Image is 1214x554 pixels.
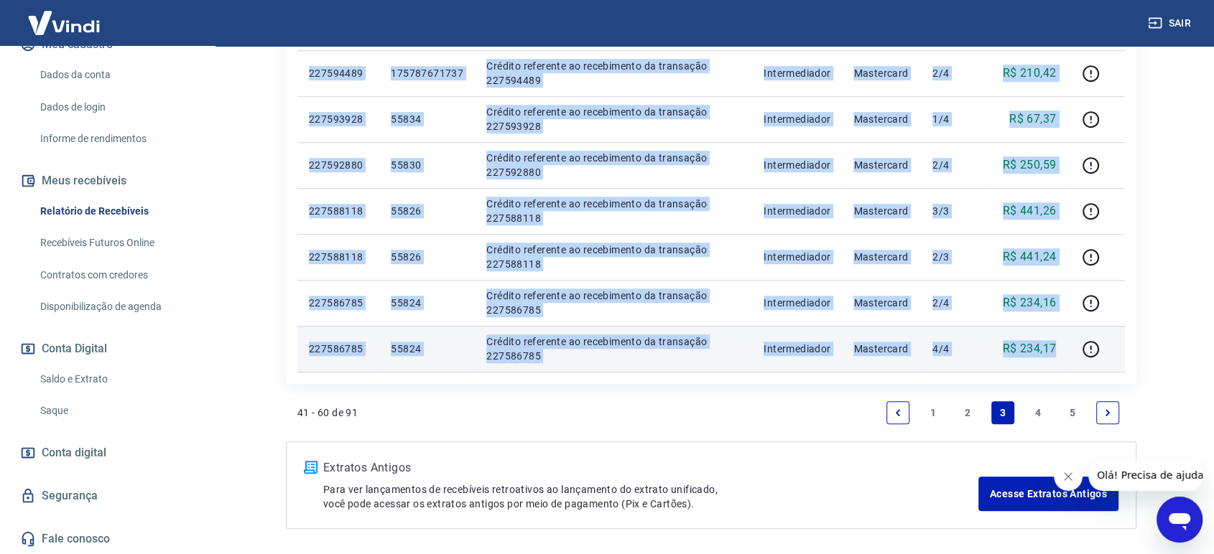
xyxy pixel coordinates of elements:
a: Previous page [886,401,909,424]
a: Page 1 [922,401,945,424]
a: Dados de login [34,93,198,122]
iframe: Botão para abrir a janela de mensagens [1157,497,1203,543]
p: Intermediador [764,158,830,172]
p: Crédito referente ao recebimento da transação 227593928 [486,105,741,133]
p: 55826 [391,250,463,264]
a: Relatório de Recebíveis [34,197,198,226]
p: R$ 234,16 [1003,294,1057,311]
p: 3/3 [932,204,975,218]
p: 227586785 [309,342,368,356]
p: Mastercard [853,112,909,126]
p: 227593928 [309,112,368,126]
a: Page 3 is your current page [991,401,1014,424]
p: Intermediador [764,250,830,264]
a: Saldo e Extrato [34,365,198,394]
p: 55824 [391,296,463,310]
a: Page 2 [956,401,979,424]
a: Recebíveis Futuros Online [34,228,198,258]
p: 55826 [391,204,463,218]
p: Intermediador [764,342,830,356]
p: Crédito referente ao recebimento da transação 227588118 [486,197,741,225]
p: Crédito referente ao recebimento da transação 227586785 [486,288,741,317]
p: Extratos Antigos [323,459,978,476]
p: Crédito referente ao recebimento da transação 227594489 [486,59,741,88]
p: Crédito referente ao recebimento da transação 227592880 [486,151,741,179]
p: Crédito referente ao recebimento da transação 227588118 [486,243,741,271]
p: 41 - 60 de 91 [297,405,358,420]
p: Crédito referente ao recebimento da transação 227586785 [486,334,741,363]
p: Para ver lançamentos de recebíveis retroativos ao lançamento do extrato unificado, você pode aces... [323,482,978,511]
span: Conta digital [42,443,106,463]
p: R$ 441,26 [1003,202,1057,220]
p: 55830 [391,158,463,172]
a: Page 4 [1027,401,1049,424]
p: Intermediador [764,66,830,80]
img: ícone [304,461,318,474]
p: Intermediador [764,112,830,126]
p: 2/3 [932,250,975,264]
p: R$ 234,17 [1003,340,1057,357]
p: 227586785 [309,296,368,310]
p: 2/4 [932,66,975,80]
p: 2/4 [932,296,975,310]
p: 1/4 [932,112,975,126]
button: Sair [1145,10,1197,37]
a: Segurança [17,480,198,512]
a: Informe de rendimentos [34,124,198,154]
p: Mastercard [853,250,909,264]
a: Acesse Extratos Antigos [978,476,1118,511]
iframe: Fechar mensagem [1054,462,1083,491]
p: 2/4 [932,158,975,172]
p: 227592880 [309,158,368,172]
span: Olá! Precisa de ajuda? [9,10,121,22]
img: Vindi [17,1,111,44]
p: Mastercard [853,204,909,218]
p: R$ 250,59 [1003,156,1057,174]
p: Mastercard [853,158,909,172]
a: Contratos com credores [34,260,198,290]
p: 55834 [391,112,463,126]
p: Mastercard [853,66,909,80]
button: Meus recebíveis [17,165,198,197]
ul: Pagination [881,395,1125,430]
a: Saque [34,396,198,426]
p: 55824 [391,342,463,356]
p: Intermediador [764,296,830,310]
p: R$ 441,24 [1003,248,1057,266]
a: Conta digital [17,437,198,469]
p: 227588118 [309,204,368,218]
p: R$ 210,42 [1003,65,1057,82]
p: 227588118 [309,250,368,264]
a: Next page [1096,401,1119,424]
button: Conta Digital [17,333,198,365]
p: Intermediador [764,204,830,218]
iframe: Mensagem da empresa [1088,459,1203,491]
p: 175787671737 [391,66,463,80]
p: 4/4 [932,342,975,356]
a: Page 5 [1061,401,1084,424]
p: R$ 67,37 [1009,111,1056,128]
a: Dados da conta [34,60,198,90]
p: Mastercard [853,296,909,310]
p: 227594489 [309,66,368,80]
a: Disponibilização de agenda [34,292,198,321]
p: Mastercard [853,342,909,356]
